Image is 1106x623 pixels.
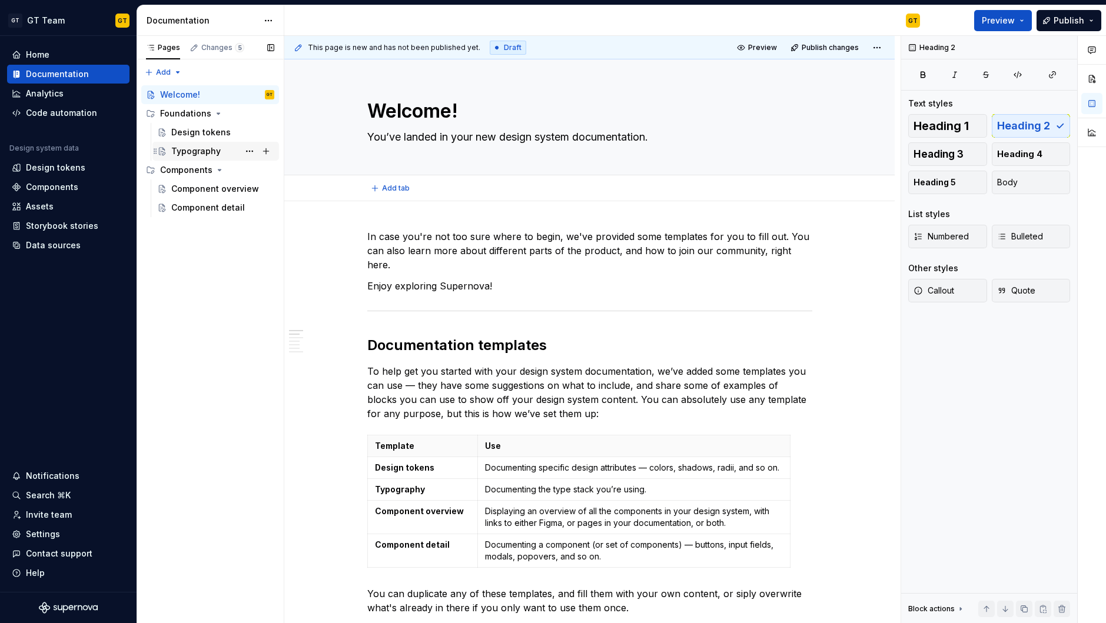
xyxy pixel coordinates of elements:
[7,104,129,122] a: Code automation
[908,171,987,194] button: Heading 5
[908,114,987,138] button: Heading 1
[365,97,810,125] textarea: Welcome!
[914,148,964,160] span: Heading 3
[235,43,244,52] span: 5
[26,548,92,559] div: Contact support
[997,148,1042,160] span: Heading 4
[7,544,129,563] button: Contact support
[141,161,279,179] div: Components
[908,98,953,109] div: Text styles
[908,208,950,220] div: List styles
[141,85,279,217] div: Page tree
[26,49,49,61] div: Home
[485,505,783,529] p: Displaying an overview of all the components in your design system, with links to either Figma, o...
[367,279,812,293] p: Enjoy exploring Supernova!
[201,43,244,52] div: Changes
[733,39,782,56] button: Preview
[367,180,415,196] button: Add tab
[908,604,955,614] div: Block actions
[152,123,279,142] a: Design tokens
[908,142,987,166] button: Heading 3
[26,489,71,501] div: Search ⌘K
[914,176,956,188] span: Heading 5
[160,89,200,101] div: Welcome!
[7,178,129,196] a: Components
[7,65,129,84] a: Documentation
[9,144,79,153] div: Design system data
[160,164,212,176] div: Components
[39,602,98,614] svg: Supernova Logo
[914,285,954,296] span: Callout
[367,229,812,272] p: In case you're not too sure where to begin, we've provided some templates for you to fill out. Yo...
[171,145,221,157] div: Typography
[748,43,777,52] span: Preview
[171,202,245,214] div: Component detail
[7,197,129,216] a: Assets
[152,142,279,161] a: Typography
[27,15,65,26] div: GT Team
[997,231,1043,242] span: Bulleted
[504,43,522,52] span: Draft
[375,506,464,516] strong: Component overview
[26,470,79,482] div: Notifications
[26,201,54,212] div: Assets
[308,43,480,52] span: This page is new and has not been published yet.
[7,467,129,485] button: Notifications
[7,45,129,64] a: Home
[787,39,864,56] button: Publish changes
[26,181,78,193] div: Components
[146,43,180,52] div: Pages
[974,10,1032,31] button: Preview
[7,486,129,505] button: Search ⌘K
[367,336,812,355] h2: Documentation templates
[26,528,60,540] div: Settings
[908,601,965,617] div: Block actions
[26,509,72,521] div: Invite team
[8,14,22,28] div: GT
[992,279,1071,302] button: Quote
[914,231,969,242] span: Numbered
[992,171,1071,194] button: Body
[997,285,1035,296] span: Quote
[171,126,231,138] div: Design tokens
[1054,15,1084,26] span: Publish
[267,89,273,101] div: GT
[156,68,171,77] span: Add
[908,225,987,248] button: Numbered
[2,8,134,33] button: GTGT TeamGT
[141,104,279,123] div: Foundations
[7,236,129,255] a: Data sources
[485,484,783,495] p: Documenting the type stack you’re using.
[365,128,810,146] textarea: You’ve landed in your new design system documentation.
[147,15,258,26] div: Documentation
[908,279,987,302] button: Callout
[118,16,127,25] div: GT
[1037,10,1101,31] button: Publish
[367,364,812,421] p: To help get you started with your design system documentation, we’ve added some templates you can...
[141,64,185,81] button: Add
[26,68,89,80] div: Documentation
[26,88,64,99] div: Analytics
[7,158,129,177] a: Design tokens
[7,525,129,544] a: Settings
[485,440,783,452] p: Use
[908,262,958,274] div: Other styles
[375,484,425,494] strong: Typography
[7,216,129,235] a: Storybook stories
[152,198,279,217] a: Component detail
[992,225,1071,248] button: Bulleted
[26,220,98,232] div: Storybook stories
[7,84,129,103] a: Analytics
[375,539,450,549] strong: Component detail
[485,462,783,474] p: Documenting specific design attributes — colors, shadows, radii, and so on.
[382,184,410,193] span: Add tab
[914,120,969,132] span: Heading 1
[26,239,81,251] div: Data sources
[908,16,918,25] div: GT
[802,43,859,52] span: Publish changes
[141,85,279,104] a: Welcome!GT
[26,567,45,579] div: Help
[992,142,1071,166] button: Heading 4
[375,462,434,472] strong: Design tokens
